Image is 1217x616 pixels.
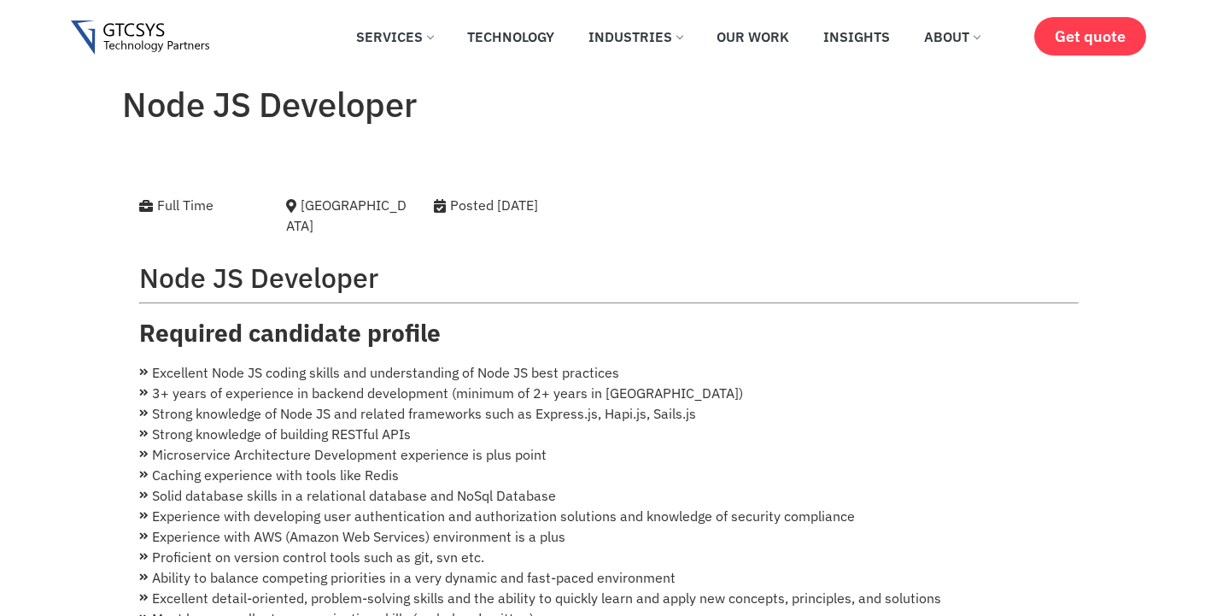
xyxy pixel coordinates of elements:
[71,21,210,56] img: Gtcsys logo
[343,18,446,56] a: Services
[139,485,1079,506] li: Solid database skills in a relational database and NoSql Database
[139,362,1079,383] li: Excellent Node JS coding skills and understanding of Node JS best practices
[1055,27,1126,45] span: Get quote
[139,588,1079,608] li: Excellent detail-oriented, problem-solving skills and the ability to quickly learn and apply new ...
[1034,17,1146,56] a: Get quote
[122,84,1096,125] h1: Node JS Developer
[434,195,629,215] div: Posted [DATE]
[139,526,1079,547] li: Experience with AWS (Amazon Web Services) environment is a plus
[139,403,1079,424] li: Strong knowledge of Node JS and related frameworks such as Express.js, Hapi.js, Sails.js
[810,18,903,56] a: Insights
[139,547,1079,567] li: Proficient on version control tools such as git, svn etc.
[139,317,441,349] strong: Required candidate profile
[139,506,1079,526] li: Experience with developing user authentication and authorization solutions and knowledge of secur...
[139,383,1079,403] li: 3+ years of experience in backend development (minimum of 2+ years in [GEOGRAPHIC_DATA])
[911,18,992,56] a: About
[576,18,695,56] a: Industries
[139,567,1079,588] li: Ability to balance competing priorities in a very dynamic and fast-paced environment
[454,18,567,56] a: Technology
[139,261,1079,294] h2: Node JS Developer
[139,424,1079,444] li: Strong knowledge of building RESTful APIs
[139,444,1079,465] li: Microservice Architecture Development experience is plus point
[704,18,802,56] a: Our Work
[139,195,261,215] div: Full Time
[286,195,408,236] div: [GEOGRAPHIC_DATA]
[139,465,1079,485] li: Caching experience with tools like Redis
